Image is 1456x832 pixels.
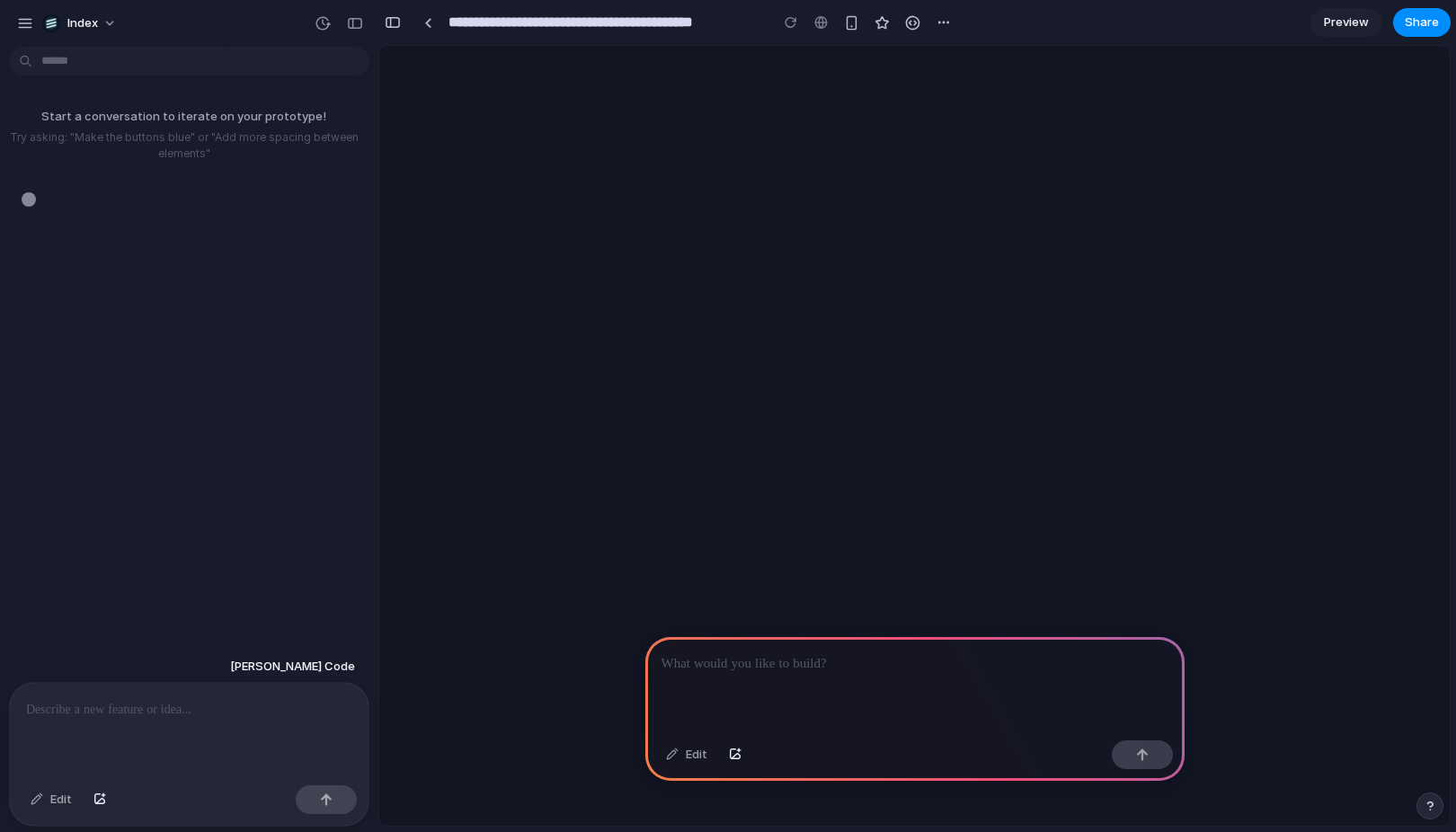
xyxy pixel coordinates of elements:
[67,14,98,32] span: Index
[1310,8,1382,37] a: Preview
[1405,13,1439,31] span: Share
[230,658,355,676] span: [PERSON_NAME] Code
[7,129,360,162] p: Try asking: "Make the buttons blue" or "Add more spacing between elements"
[7,108,360,126] p: Start a conversation to iterate on your prototype!
[1393,8,1451,37] button: Share
[225,651,360,683] button: [PERSON_NAME] Code
[35,9,126,38] button: Index
[1324,13,1369,31] span: Preview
